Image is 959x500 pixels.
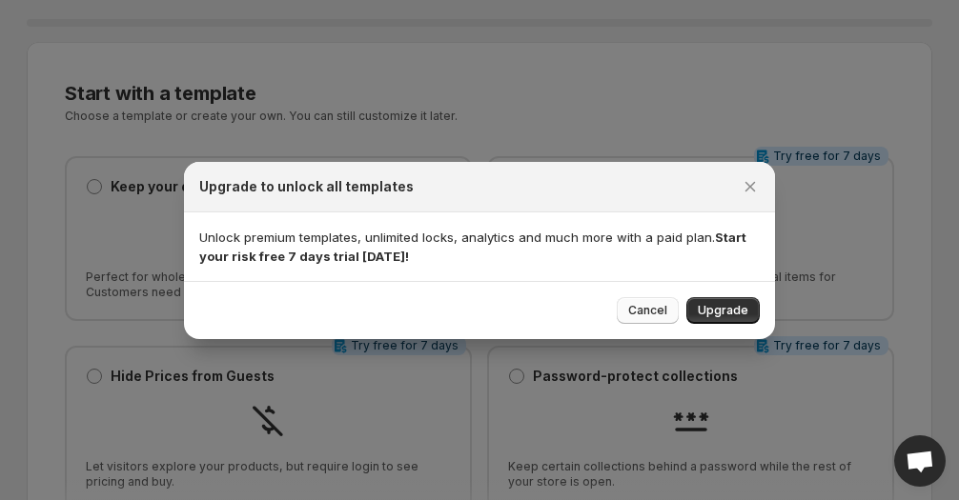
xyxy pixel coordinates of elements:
[199,177,414,196] h2: Upgrade to unlock all templates
[199,230,746,264] strong: Start your risk free 7 days trial [DATE]!
[894,435,946,487] div: Open chat
[199,228,760,266] p: Unlock premium templates, unlimited locks, analytics and much more with a paid plan.
[686,297,760,324] button: Upgrade
[737,173,764,200] button: Close
[628,303,667,318] span: Cancel
[698,303,748,318] span: Upgrade
[617,297,679,324] button: Cancel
